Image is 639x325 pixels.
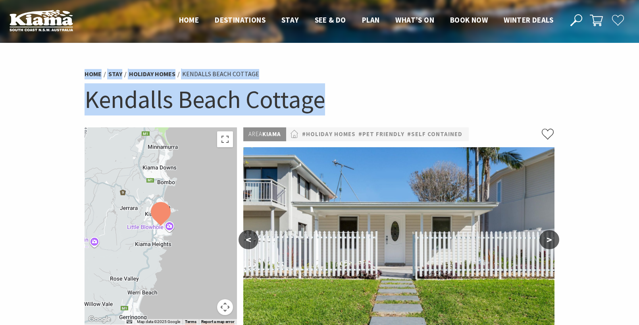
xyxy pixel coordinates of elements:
a: #Pet Friendly [358,129,404,139]
a: Terms (opens in new tab) [185,319,196,324]
a: #Holiday Homes [302,129,356,139]
li: Kendalls Beach Cottage [182,69,259,79]
a: Home [85,70,102,78]
span: Stay [281,15,299,25]
button: Map camera controls [217,299,233,315]
span: Area [248,130,262,138]
a: Stay [108,70,122,78]
a: Open this area in Google Maps (opens a new window) [87,314,113,325]
button: Toggle fullscreen view [217,131,233,147]
span: Plan [362,15,380,25]
h1: Kendalls Beach Cottage [85,83,554,115]
a: Holiday Homes [129,70,175,78]
p: Kiama [243,127,286,141]
button: Keyboard shortcuts [127,319,132,325]
button: < [239,230,258,249]
img: Kiama Logo [10,10,73,31]
span: Map data ©2025 Google [137,319,180,324]
img: Google [87,314,113,325]
span: See & Do [315,15,346,25]
a: #Self Contained [407,129,462,139]
span: What’s On [395,15,434,25]
nav: Main Menu [171,14,561,27]
button: > [539,230,559,249]
span: Winter Deals [504,15,553,25]
a: Report a map error [201,319,235,324]
span: Destinations [215,15,266,25]
span: Book now [450,15,488,25]
span: Home [179,15,199,25]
